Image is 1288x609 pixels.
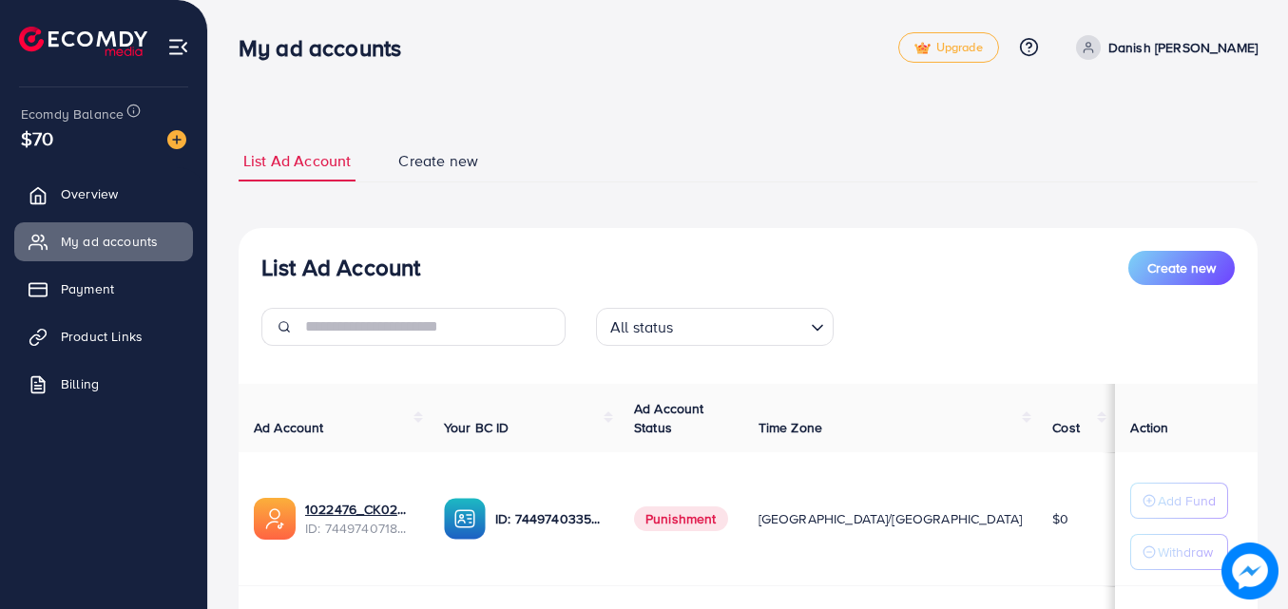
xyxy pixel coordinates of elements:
img: ic-ba-acc.ded83a64.svg [444,498,486,540]
a: 1022476_CK02_1734527935209 [305,500,413,519]
p: Add Fund [1158,489,1216,512]
span: Payment [61,279,114,298]
span: Create new [398,150,478,172]
button: Add Fund [1130,483,1228,519]
a: Product Links [14,317,193,355]
span: Billing [61,374,99,393]
input: Search for option [680,310,803,341]
p: ID: 7449740335716761616 [495,507,604,530]
a: My ad accounts [14,222,193,260]
span: Ecomdy Balance [21,105,124,124]
div: <span class='underline'>1022476_CK02_1734527935209</span></br>7449740718454915089 [305,500,413,539]
span: $0 [1052,509,1068,528]
span: $70 [21,124,53,152]
span: Ad Account Status [634,399,704,437]
span: List Ad Account [243,150,351,172]
h3: My ad accounts [239,34,416,62]
img: logo [19,27,147,56]
a: Billing [14,365,193,403]
span: [GEOGRAPHIC_DATA]/[GEOGRAPHIC_DATA] [759,509,1023,528]
h3: List Ad Account [261,254,420,281]
div: Search for option [596,308,834,346]
img: tick [914,42,931,55]
span: Cost [1052,418,1080,437]
span: Punishment [634,506,728,531]
span: Ad Account [254,418,324,437]
span: ID: 7449740718454915089 [305,519,413,538]
p: Danish [PERSON_NAME] [1108,36,1258,59]
span: Action [1130,418,1168,437]
span: All status [606,314,678,341]
a: Danish [PERSON_NAME] [1068,35,1258,60]
span: Product Links [61,327,143,346]
a: Overview [14,175,193,213]
span: Upgrade [914,41,983,55]
button: Create new [1128,251,1235,285]
span: Your BC ID [444,418,509,437]
img: menu [167,36,189,58]
span: Time Zone [759,418,822,437]
p: Withdraw [1158,541,1213,563]
a: Payment [14,270,193,308]
img: ic-ads-acc.e4c84228.svg [254,498,296,540]
span: My ad accounts [61,232,158,251]
button: Withdraw [1130,534,1228,570]
img: image [1221,542,1278,599]
span: Overview [61,184,118,203]
a: tickUpgrade [898,32,999,63]
span: Create new [1147,258,1216,277]
img: image [167,130,186,149]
